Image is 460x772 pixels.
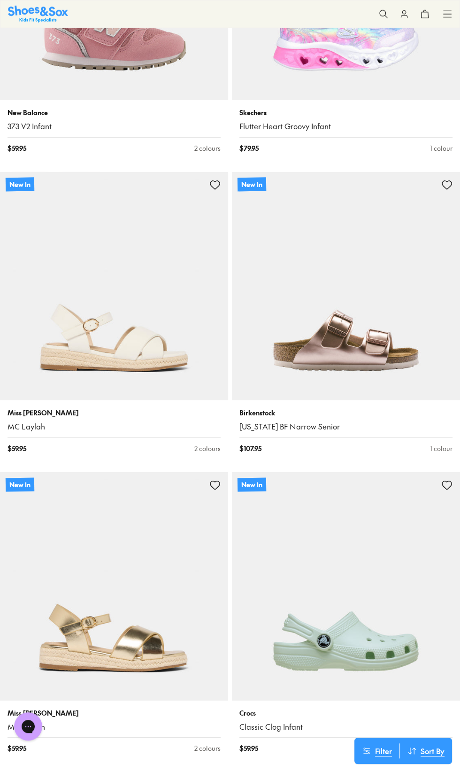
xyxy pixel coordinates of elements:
[8,408,221,418] p: Miss [PERSON_NAME]
[430,143,452,153] div: 1 colour
[8,722,221,732] a: MC Laylah
[239,444,261,453] span: $ 107.95
[8,421,221,432] a: MC Laylah
[6,477,34,491] p: New In
[239,743,258,753] span: $ 59.95
[421,745,445,756] span: Sort By
[232,472,460,701] a: New In
[239,108,452,117] p: Skechers
[238,477,266,491] p: New In
[239,421,452,432] a: [US_STATE] BF Narrow Senior
[430,444,452,453] div: 1 colour
[8,121,221,132] a: 373 V2 Infant
[354,743,399,758] button: Filter
[6,177,34,191] p: New In
[239,408,452,418] p: Birkenstock
[194,444,221,453] div: 2 colours
[232,172,460,400] a: New In
[8,6,68,22] img: SNS_Logo_Responsive.svg
[400,743,452,758] button: Sort By
[238,177,266,191] p: New In
[8,444,26,453] span: $ 59.95
[194,743,221,753] div: 2 colours
[239,143,259,153] span: $ 79.95
[239,722,452,732] a: Classic Clog Infant
[8,108,221,117] p: New Balance
[194,143,221,153] div: 2 colours
[8,143,26,153] span: $ 59.95
[239,708,452,718] p: Crocs
[8,708,221,718] p: Miss [PERSON_NAME]
[8,6,68,22] a: Shoes & Sox
[8,743,26,753] span: $ 59.95
[239,121,452,132] a: Flutter Heart Groovy Infant
[9,709,47,744] iframe: Gorgias live chat messenger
